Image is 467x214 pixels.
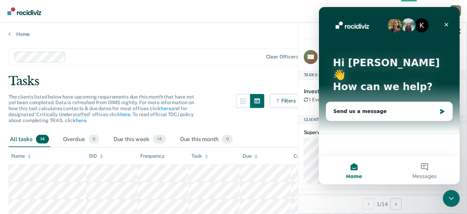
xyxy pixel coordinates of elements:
a: Home [8,31,459,37]
dt: Supervision [304,130,461,136]
div: Tasks [298,71,467,79]
div: Task [191,153,208,159]
a: here [76,118,86,123]
div: Investigative contact [304,88,363,95]
div: Client Details [298,115,467,124]
div: 1 / 14 [298,195,467,213]
span: 0 [222,135,233,144]
div: Tasks [8,74,459,88]
div: All tasks [8,132,50,147]
span: 14 [36,135,49,144]
div: 1 Every Month [304,97,363,103]
div: R M [450,5,461,17]
iframe: Intercom live chat [443,190,460,207]
button: Next Client [391,199,402,210]
div: Case Type [294,153,324,159]
div: Due this week [112,132,167,147]
button: Previous Client [363,199,374,210]
div: Frequency [140,153,165,159]
div: Name [11,153,31,159]
a: here [161,106,171,111]
button: Filters [270,94,307,108]
button: Profile dropdown button [450,5,461,17]
div: Due [242,153,258,159]
div: Clear officers [266,54,299,60]
a: here [120,112,130,117]
iframe: Intercom live chat [319,7,460,184]
span: 14 [153,135,166,144]
span: 0 [88,135,99,144]
div: Due this month [179,132,234,147]
img: Recidiviz [7,7,41,15]
span: The clients listed below have upcoming requirements due this month that have not yet been complet... [8,94,194,123]
div: Overdue [62,132,101,147]
div: SID [89,153,104,159]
